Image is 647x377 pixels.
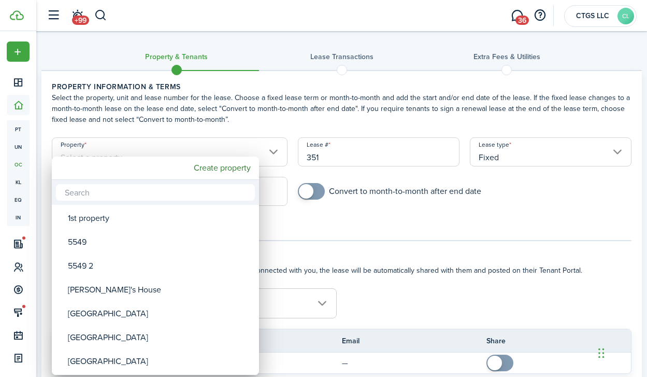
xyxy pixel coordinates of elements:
div: [GEOGRAPHIC_DATA] [68,302,251,326]
div: [GEOGRAPHIC_DATA] [68,326,251,350]
mbsc-button: Create property [190,159,255,177]
input: Search [56,184,255,201]
mbsc-wheel: Property [52,205,259,375]
div: [GEOGRAPHIC_DATA] [68,350,251,373]
div: 5549 [68,230,251,254]
div: 1st property [68,206,251,230]
div: [PERSON_NAME]'s House [68,278,251,302]
div: 5549 2 [68,254,251,278]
